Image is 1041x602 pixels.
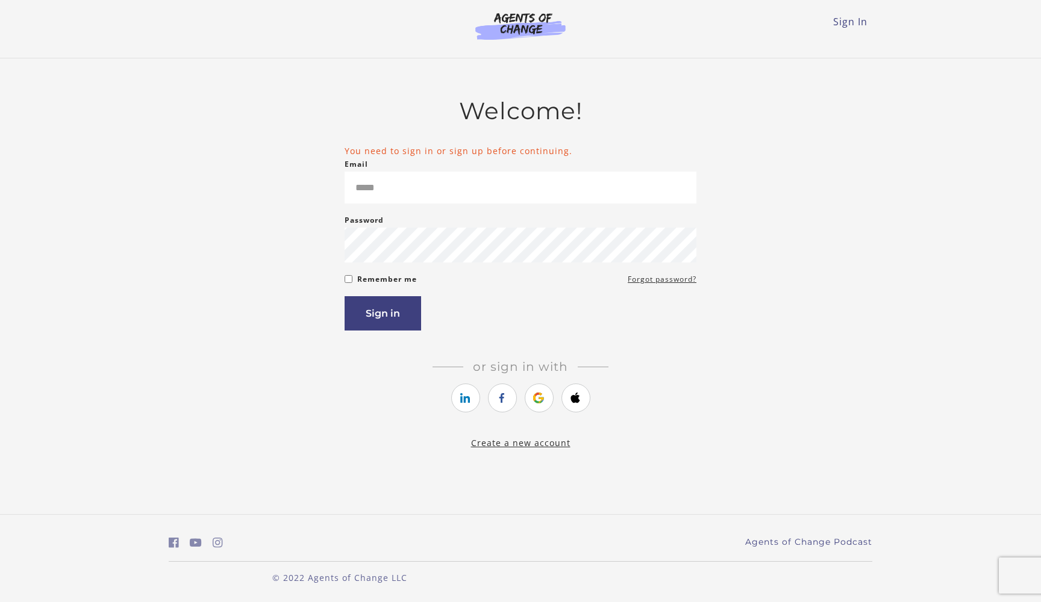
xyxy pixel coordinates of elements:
[169,534,179,551] a: https://www.facebook.com/groups/aswbtestprep (Open in a new window)
[561,383,590,412] a: https://courses.thinkific.com/users/auth/apple?ss%5Breferral%5D=&ss%5Buser_return_to%5D=%2Fenroll...
[471,437,571,448] a: Create a new account
[451,383,480,412] a: https://courses.thinkific.com/users/auth/linkedin?ss%5Breferral%5D=&ss%5Buser_return_to%5D=%2Fenr...
[345,157,368,172] label: Email
[213,537,223,548] i: https://www.instagram.com/agentsofchangeprep/ (Open in a new window)
[833,15,867,28] a: Sign In
[463,12,578,40] img: Agents of Change Logo
[345,144,696,157] li: You need to sign in or sign up before continuing.
[628,272,696,287] a: Forgot password?
[169,537,179,548] i: https://www.facebook.com/groups/aswbtestprep (Open in a new window)
[190,534,202,551] a: https://www.youtube.com/c/AgentsofChangeTestPrepbyMeaganMitchell (Open in a new window)
[345,97,696,125] h2: Welcome!
[463,359,578,374] span: Or sign in with
[345,213,384,228] label: Password
[213,534,223,551] a: https://www.instagram.com/agentsofchangeprep/ (Open in a new window)
[345,296,421,330] button: Sign in
[488,383,517,412] a: https://courses.thinkific.com/users/auth/facebook?ss%5Breferral%5D=&ss%5Buser_return_to%5D=%2Fenr...
[169,571,511,584] p: © 2022 Agents of Change LLC
[525,383,554,412] a: https://courses.thinkific.com/users/auth/google?ss%5Breferral%5D=&ss%5Buser_return_to%5D=%2Fenrol...
[745,536,872,548] a: Agents of Change Podcast
[357,272,417,287] label: Remember me
[190,537,202,548] i: https://www.youtube.com/c/AgentsofChangeTestPrepbyMeaganMitchell (Open in a new window)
